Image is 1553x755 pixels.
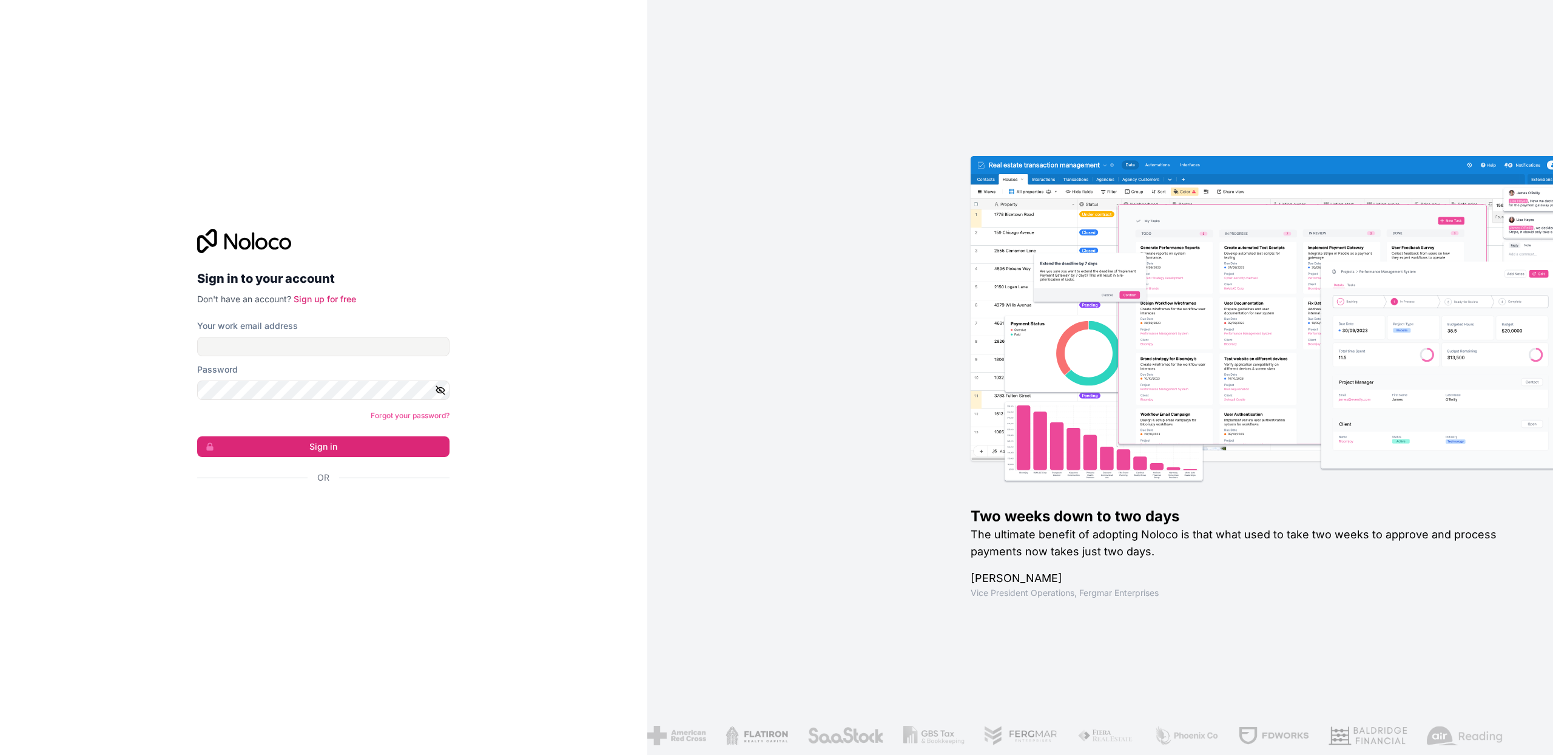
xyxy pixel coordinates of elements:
[197,268,450,289] h2: Sign in to your account
[725,726,788,745] img: /assets/flatiron-C8eUkumj.png
[294,294,356,304] a: Sign up for free
[647,726,706,745] img: /assets/american-red-cross-BAupjrZR.png
[807,726,884,745] img: /assets/saastock-C6Zbiodz.png
[371,411,450,420] a: Forgot your password?
[197,320,298,332] label: Your work email address
[971,587,1514,599] h1: Vice President Operations , Fergmar Enterprises
[197,364,238,376] label: Password
[197,294,291,304] span: Don't have an account?
[1077,726,1134,745] img: /assets/fiera-fwj2N5v4.png
[197,381,450,400] input: Password
[971,507,1514,526] h1: Two weeks down to two days
[1328,726,1407,745] img: /assets/baldridge-DxmPIwAm.png
[903,726,965,745] img: /assets/gbstax-C-GtDUiK.png
[1153,726,1219,745] img: /assets/phoenix-BREaitsQ.png
[1426,726,1503,745] img: /assets/airreading-FwAmRzSr.png
[197,436,450,457] button: Sign in
[984,726,1058,745] img: /assets/fergmar-CudnrXN5.png
[197,337,450,356] input: Email address
[1238,726,1309,745] img: /assets/fdworks-Bi04fVtw.png
[971,526,1514,560] h2: The ultimate benefit of adopting Noloco is that what used to take two weeks to approve and proces...
[317,472,329,484] span: Or
[971,570,1514,587] h1: [PERSON_NAME]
